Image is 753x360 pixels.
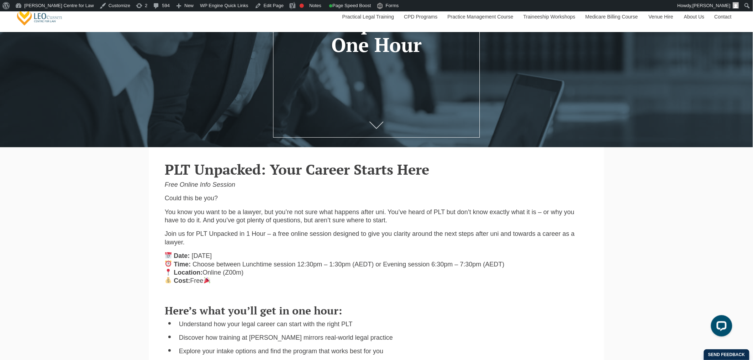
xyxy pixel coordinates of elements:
a: Venue Hire [643,1,679,32]
img: ⏰ [165,260,172,267]
li: Discover how training at [PERSON_NAME] mirrors real-world legal practice [179,334,588,342]
p: Join us for PLT Unpacked in 1 Hour – a free online session designed to give you clarity around th... [165,230,588,247]
strong: Time: [174,261,191,268]
a: Practical Legal Training [337,1,399,32]
a: About Us [679,1,709,32]
i: Free Online Info Session [165,181,235,188]
strong: Date: [174,252,190,259]
a: Medicare Billing Course [580,1,643,32]
li: Explore your intake options and find the program that works best for you [179,347,588,355]
a: [PERSON_NAME] Centre for Law [16,6,63,26]
div: Focus keyphrase not set [300,4,304,8]
span: [DATE] [192,252,212,259]
a: Practice Management Course [442,1,518,32]
strong: PLT Unpacked: Your Career Starts Here [165,160,429,179]
img: 🎉 [204,277,210,284]
p: You know you want to be a lawyer, but you’re not sure what happens after uni. You’ve heard of PLT... [165,208,588,225]
iframe: LiveChat chat widget [705,312,735,342]
a: Traineeship Workshops [518,1,580,32]
img: 📍 [165,269,172,275]
span: Choose between Lunchtime session 12:30pm – 1:30pm (AEDT) or Evening session 6:30pm – 7:30pm (AEDT) [193,261,504,268]
strong: Cost: [174,277,190,284]
strong: Location: [174,269,203,276]
img: 💰 [165,277,172,284]
span: [PERSON_NAME] [693,3,731,8]
img: 📅 [165,252,172,259]
a: Contact [709,1,737,32]
span: Here’s what you’ll get in one hour: [165,303,342,318]
p: Online (Z00m) Free [165,252,588,285]
p: Could this be you? [165,194,588,202]
h1: PLT Unpacked: In One Hour [286,13,467,56]
li: Understand how your legal career can start with the right PLT [179,320,588,328]
a: CPD Programs [399,1,442,32]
